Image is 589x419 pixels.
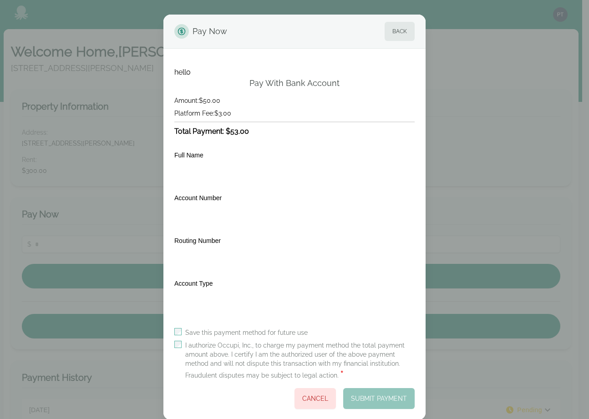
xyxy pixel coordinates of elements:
[174,109,415,118] h4: Platform Fee: $3.00
[193,22,227,41] span: Pay Now
[294,388,336,409] button: Cancel
[174,280,213,287] label: Account Type
[174,67,415,409] div: hello
[185,341,415,381] label: I authorize Occupi, Inc., to charge my payment method the total payment amount above. I certify I...
[174,194,222,202] label: Account Number
[249,78,340,89] h2: Pay With Bank Account
[185,328,308,337] label: Save this payment method for future use
[385,22,415,41] button: Back
[174,237,221,244] label: Routing Number
[174,151,203,159] label: Full Name
[174,126,415,137] h3: Total Payment: $53.00
[174,96,415,105] h4: Amount: $50.00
